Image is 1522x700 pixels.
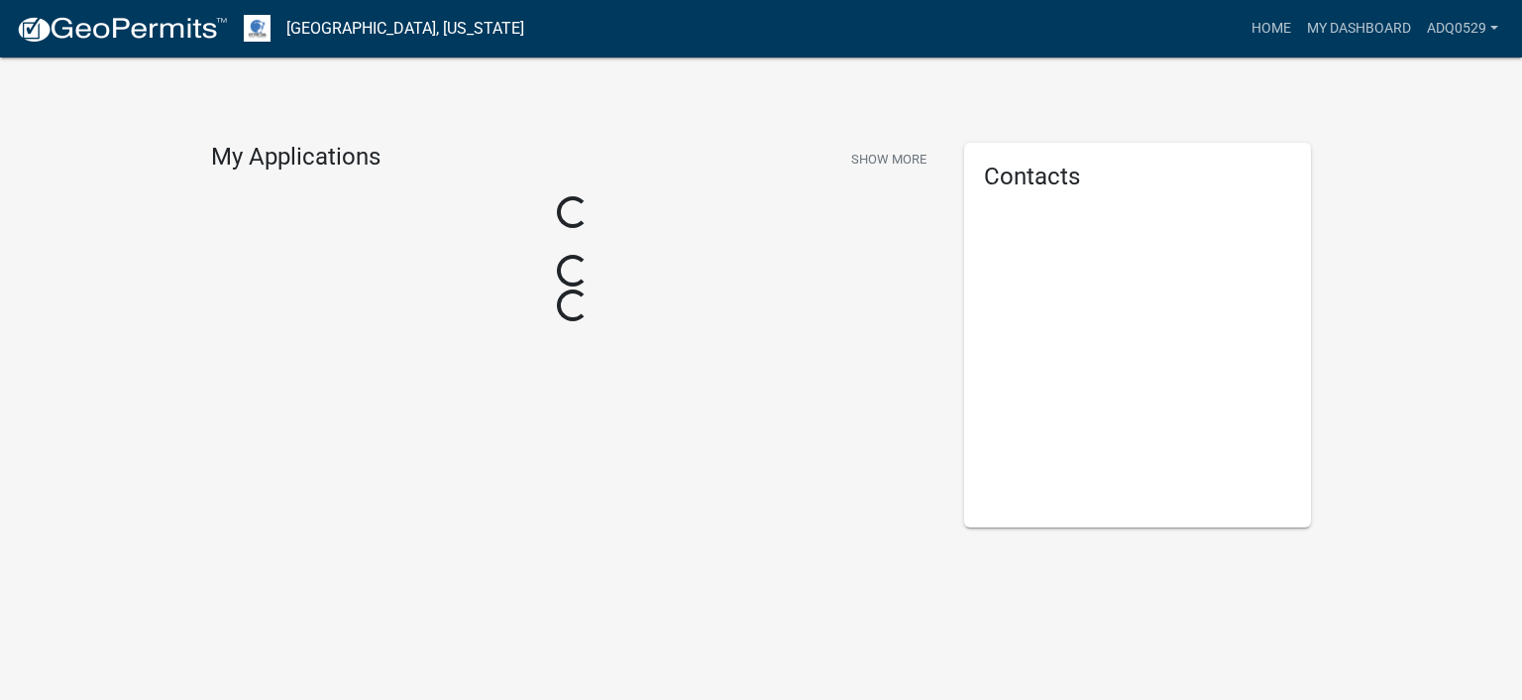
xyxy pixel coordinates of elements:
a: My Dashboard [1299,10,1419,48]
a: [GEOGRAPHIC_DATA], [US_STATE] [286,12,524,46]
a: adq0529 [1419,10,1506,48]
h4: My Applications [211,143,380,173]
button: Show More [843,143,934,175]
h5: Contacts [984,163,1291,191]
img: Otter Tail County, Minnesota [244,15,271,42]
a: Home [1244,10,1299,48]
